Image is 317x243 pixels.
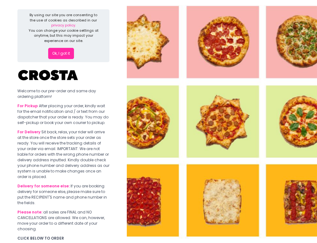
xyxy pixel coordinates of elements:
div: Sit back, relax, your rider will arrive at the store once the store sets your order as ready. You... [17,129,109,180]
b: For Pickup [17,103,38,108]
b: Please note: [17,209,42,215]
div: After placing your order, kindly wait for the email notification and / or text from our dispatche... [17,103,109,126]
div: Welcome to our pre-order and same day ordering platform! [17,88,109,99]
b: Delivery for someone else: [17,183,70,189]
div: CLICK BELOW TO ORDER [17,236,109,241]
a: privacy policy. [51,23,76,28]
div: If you are booking delivery for someone else, please make sure to put the RECIPIENT'S name and ph... [17,183,109,206]
div: all sales are FINAL and NO CANCELLATIONS are allowed. We can, however, move your order to a diffe... [17,209,109,232]
div: By using our site you are consenting to the use of cookies as described in our You can change you... [27,12,100,43]
button: Ok, I got it [48,48,74,59]
b: For Delivery [17,129,40,135]
img: Crosta Pizzeria [17,66,80,85]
